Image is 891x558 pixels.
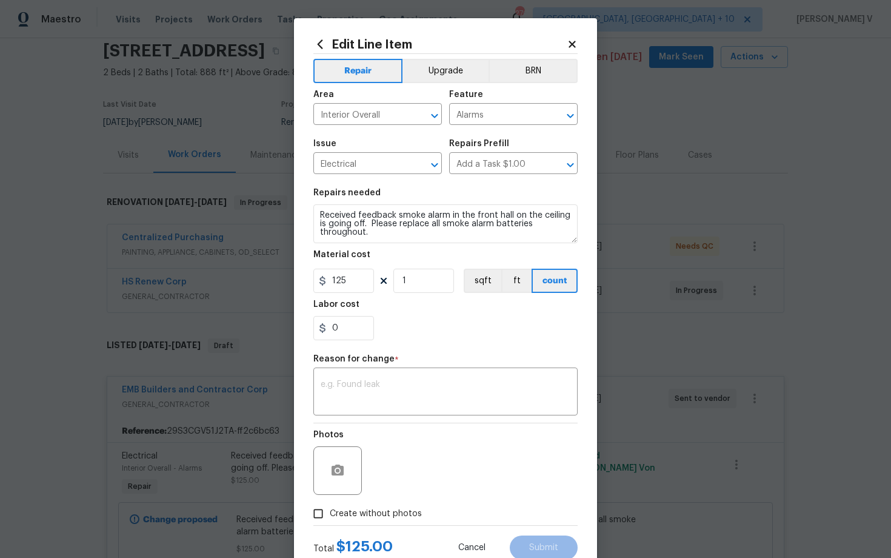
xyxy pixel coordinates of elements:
h5: Labor cost [313,300,359,309]
span: Create without photos [330,508,422,520]
span: Cancel [458,543,486,553]
button: Repair [313,59,402,83]
textarea: Received feedback smoke alarm in the front hall on the ceiling is going off. Please replace all s... [313,204,578,243]
button: BRN [489,59,578,83]
button: Open [562,156,579,173]
h2: Edit Line Item [313,38,567,51]
h5: Photos [313,431,344,439]
h5: Reason for change [313,355,395,363]
button: Open [562,107,579,124]
h5: Feature [449,90,483,99]
h5: Repairs Prefill [449,139,509,148]
button: count [532,269,578,293]
button: Upgrade [402,59,489,83]
button: Open [426,156,443,173]
div: Total [313,540,393,555]
span: Submit [529,543,558,553]
span: $ 125.00 [336,539,393,554]
h5: Material cost [313,250,370,259]
button: ft [501,269,532,293]
h5: Issue [313,139,336,148]
button: sqft [464,269,501,293]
h5: Repairs needed [313,189,381,197]
h5: Area [313,90,334,99]
button: Open [426,107,443,124]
